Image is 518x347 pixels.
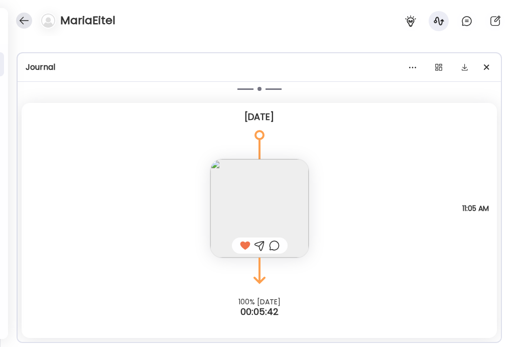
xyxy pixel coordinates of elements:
[99,306,420,318] div: 00:05:42
[462,204,489,213] span: 11:05 AM
[60,13,115,29] h4: MariaEitel
[210,159,309,258] img: images%2F2Tqc0mDlBcbfBlKC14BgU5eUO4J3%2Fu2zRJ6Nyy38j38ifJMpB%2Ft3mFDuCzFhGzorArA68a_240
[30,111,489,123] div: [DATE]
[41,14,55,28] img: bg-avatar-default.svg
[99,298,420,306] div: 100% [DATE]
[26,61,493,73] div: Journal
